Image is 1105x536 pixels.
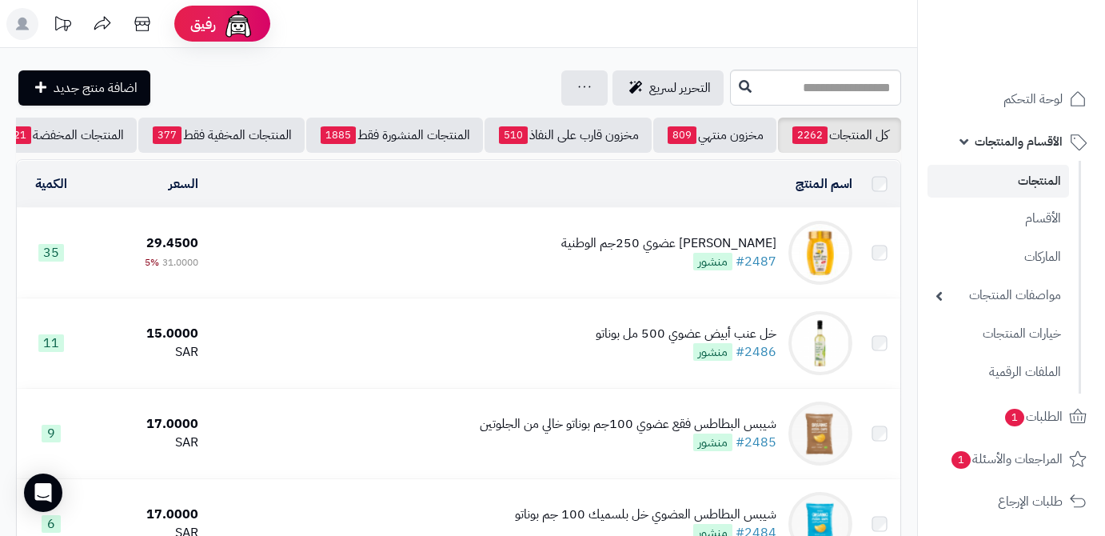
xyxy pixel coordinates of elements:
[927,355,1069,390] a: الملفات الرقمية
[92,434,198,452] div: SAR
[42,515,61,533] span: 6
[796,174,852,194] a: اسم المنتج
[9,126,31,144] span: 21
[927,202,1069,236] a: الأقسام
[146,234,198,253] span: 29.4500
[38,244,64,262] span: 35
[778,118,901,153] a: كل المنتجات2262
[169,174,198,194] a: السعر
[998,490,1063,513] span: طلبات الإرجاع
[693,434,732,451] span: منشور
[92,506,198,524] div: 17.0000
[788,311,852,375] img: خل عنب أبيض عضوي 500 مل بوناتو
[927,440,1095,478] a: المراجعات والأسئلة1
[561,234,776,253] div: [PERSON_NAME] عضوي 250جم الوطنية
[1003,88,1063,110] span: لوحة التحكم
[42,425,61,442] span: 9
[927,278,1069,313] a: مواصفات المنتجات
[153,126,182,144] span: 377
[788,402,852,466] img: شيبس البطاطس فقع عضوي 100جم بوناتو خالي من الجلوتين
[145,255,159,270] span: 5%
[24,474,62,512] div: Open Intercom Messenger
[1003,406,1063,428] span: الطلبات
[222,8,254,40] img: ai-face.png
[321,126,356,144] span: 1885
[975,130,1063,153] span: الأقسام والمنتجات
[927,482,1095,521] a: طلبات الإرجاع
[653,118,776,153] a: مخزون منتهي809
[996,45,1090,78] img: logo-2.png
[54,78,138,98] span: اضافة منتج جديد
[736,342,776,362] a: #2486
[42,8,82,44] a: تحديثات المنصة
[788,221,852,285] img: عسل اكاسيا عضوي 250جم الوطنية
[485,118,652,153] a: مخزون قارب على النفاذ510
[736,252,776,271] a: #2487
[950,448,1063,470] span: المراجعات والأسئلة
[612,70,724,106] a: التحرير لسريع
[927,80,1095,118] a: لوحة التحكم
[190,14,216,34] span: رفيق
[927,240,1069,274] a: الماركات
[499,126,528,144] span: 510
[35,174,67,194] a: الكمية
[92,415,198,434] div: 17.0000
[927,165,1069,198] a: المنتجات
[18,70,150,106] a: اضافة منتج جديد
[736,433,776,452] a: #2485
[138,118,305,153] a: المنتجات المخفية فقط377
[951,451,971,469] span: 1
[649,78,711,98] span: التحرير لسريع
[306,118,483,153] a: المنتجات المنشورة فقط1885
[596,325,776,343] div: خل عنب أبيض عضوي 500 مل بوناتو
[927,398,1095,436] a: الطلبات1
[92,343,198,362] div: SAR
[38,334,64,352] span: 11
[668,126,696,144] span: 809
[693,343,732,361] span: منشور
[792,126,828,144] span: 2262
[92,325,198,343] div: 15.0000
[1005,409,1024,426] span: 1
[480,415,776,434] div: شيبس البطاطس فقع عضوي 100جم بوناتو خالي من الجلوتين
[515,506,776,524] div: شيبس البطاطس العضوي خل بلسميك 100 جم بوناتو
[162,255,198,270] span: 31.0000
[927,317,1069,351] a: خيارات المنتجات
[693,253,732,270] span: منشور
